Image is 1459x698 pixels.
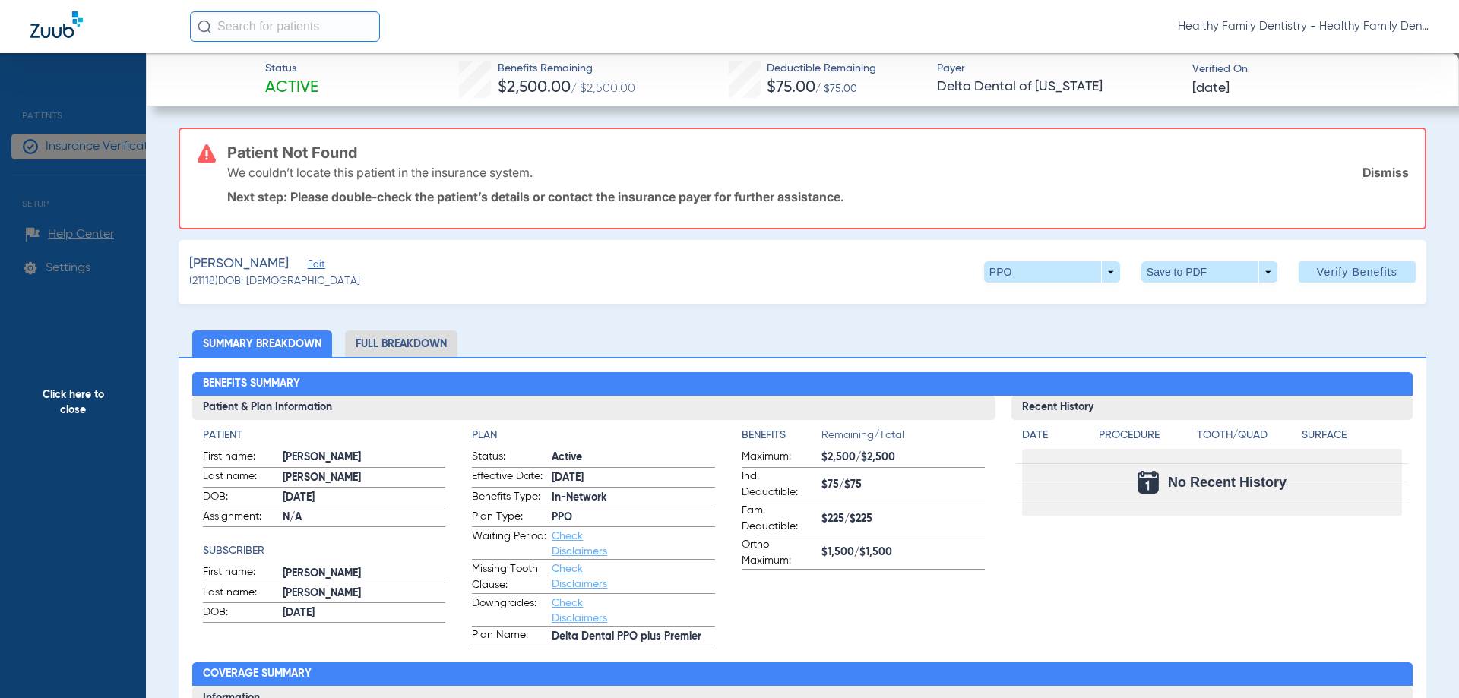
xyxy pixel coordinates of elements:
[203,543,446,559] h4: Subscriber
[472,469,546,487] span: Effective Date:
[283,450,446,466] span: [PERSON_NAME]
[1011,396,1413,420] h3: Recent History
[937,77,1179,96] span: Delta Dental of [US_STATE]
[552,629,715,645] span: Delta Dental PPO plus Premier
[742,469,816,501] span: Ind. Deductible:
[937,61,1179,77] span: Payer
[192,662,1413,687] h2: Coverage Summary
[767,80,815,96] span: $75.00
[1383,625,1459,698] iframe: Chat Widget
[203,469,277,487] span: Last name:
[283,605,446,621] span: [DATE]
[1138,471,1159,494] img: Calendar
[203,449,277,467] span: First name:
[189,273,360,289] span: (21118) DOB: [DEMOGRAPHIC_DATA]
[472,529,546,559] span: Waiting Period:
[742,428,821,444] h4: Benefits
[552,564,607,589] a: Check Disclaimers
[198,20,211,33] img: Search Icon
[821,511,985,527] span: $225/$225
[742,503,816,535] span: Fam. Deductible:
[472,627,546,646] span: Plan Name:
[742,428,821,449] app-breakdown-title: Benefits
[472,449,546,467] span: Status:
[1362,165,1409,180] a: Dismiss
[821,477,985,493] span: $75/$75
[815,84,857,94] span: / $75.00
[192,372,1413,396] h2: Benefits Summary
[552,450,715,466] span: Active
[552,510,715,526] span: PPO
[227,189,1409,204] p: Next step: Please double-check the patient’s details or contact the insurance payer for further a...
[571,83,635,95] span: / $2,500.00
[1141,261,1277,283] button: Save to PDF
[283,586,446,602] span: [PERSON_NAME]
[1197,428,1297,449] app-breakdown-title: Tooth/Quad
[1178,19,1429,34] span: Healthy Family Dentistry - Healthy Family Dentistry
[552,470,715,486] span: [DATE]
[472,509,546,527] span: Plan Type:
[1197,428,1297,444] h4: Tooth/Quad
[189,254,289,273] span: [PERSON_NAME]
[472,428,715,444] h4: Plan
[1022,428,1086,444] h4: Date
[203,564,277,583] span: First name:
[821,450,985,466] span: $2,500/$2,500
[198,144,216,163] img: error-icon
[1099,428,1192,444] h4: Procedure
[1299,261,1416,283] button: Verify Benefits
[227,145,1409,160] h3: Patient Not Found
[308,259,321,273] span: Edit
[283,566,446,582] span: [PERSON_NAME]
[1317,266,1397,278] span: Verify Benefits
[821,428,985,449] span: Remaining/Total
[192,396,995,420] h3: Patient & Plan Information
[1192,62,1435,77] span: Verified On
[283,490,446,506] span: [DATE]
[203,428,446,444] h4: Patient
[821,545,985,561] span: $1,500/$1,500
[472,595,546,626] span: Downgrades:
[472,561,546,593] span: Missing Tooth Clause:
[192,330,332,357] li: Summary Breakdown
[498,80,571,96] span: $2,500.00
[1022,428,1086,449] app-breakdown-title: Date
[1302,428,1402,449] app-breakdown-title: Surface
[190,11,380,42] input: Search for patients
[227,165,533,180] p: We couldn’t locate this patient in the insurance system.
[742,537,816,569] span: Ortho Maximum:
[984,261,1120,283] button: PPO
[767,61,876,77] span: Deductible Remaining
[742,449,816,467] span: Maximum:
[1302,428,1402,444] h4: Surface
[552,531,607,557] a: Check Disclaimers
[203,585,277,603] span: Last name:
[552,598,607,624] a: Check Disclaimers
[265,61,318,77] span: Status
[203,489,277,507] span: DOB:
[552,490,715,506] span: In-Network
[1192,79,1230,98] span: [DATE]
[30,11,83,38] img: Zuub Logo
[283,510,446,526] span: N/A
[265,77,318,99] span: Active
[472,489,546,507] span: Benefits Type:
[498,61,635,77] span: Benefits Remaining
[203,605,277,623] span: DOB:
[203,509,277,527] span: Assignment:
[345,330,457,357] li: Full Breakdown
[283,470,446,486] span: [PERSON_NAME]
[1168,475,1287,490] span: No Recent History
[1099,428,1192,449] app-breakdown-title: Procedure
